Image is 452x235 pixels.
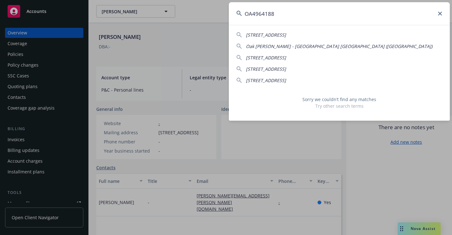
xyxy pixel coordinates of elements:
[246,66,286,72] span: [STREET_ADDRESS]
[229,2,450,25] input: Search...
[246,77,286,83] span: [STREET_ADDRESS]
[246,55,286,61] span: [STREET_ADDRESS]
[236,96,442,103] span: Sorry we couldn’t find any matches
[236,103,442,109] span: Try other search terms
[246,32,286,38] span: [STREET_ADDRESS]
[246,43,432,49] span: Oak [PERSON_NAME] - [GEOGRAPHIC_DATA] [GEOGRAPHIC_DATA] ([GEOGRAPHIC_DATA])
